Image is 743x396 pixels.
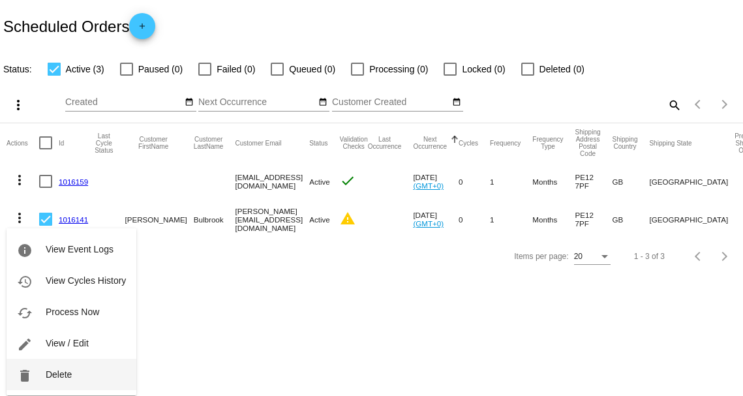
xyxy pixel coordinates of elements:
[17,274,33,290] mat-icon: history
[46,307,99,317] span: Process Now
[17,305,33,321] mat-icon: cached
[17,337,33,352] mat-icon: edit
[46,338,89,348] span: View / Edit
[17,243,33,258] mat-icon: info
[46,369,72,380] span: Delete
[46,244,114,254] span: View Event Logs
[46,275,126,286] span: View Cycles History
[17,368,33,384] mat-icon: delete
